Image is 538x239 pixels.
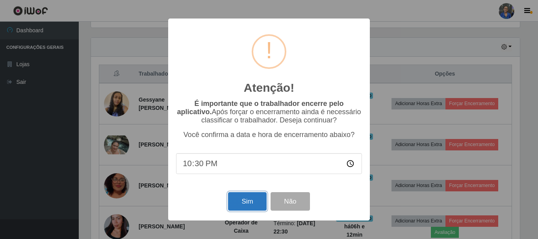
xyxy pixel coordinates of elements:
[228,192,266,211] button: Sim
[177,100,343,116] b: É importante que o trabalhador encerre pelo aplicativo.
[244,81,294,95] h2: Atenção!
[176,131,362,139] p: Você confirma a data e hora de encerramento abaixo?
[176,100,362,124] p: Após forçar o encerramento ainda é necessário classificar o trabalhador. Deseja continuar?
[271,192,310,211] button: Não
